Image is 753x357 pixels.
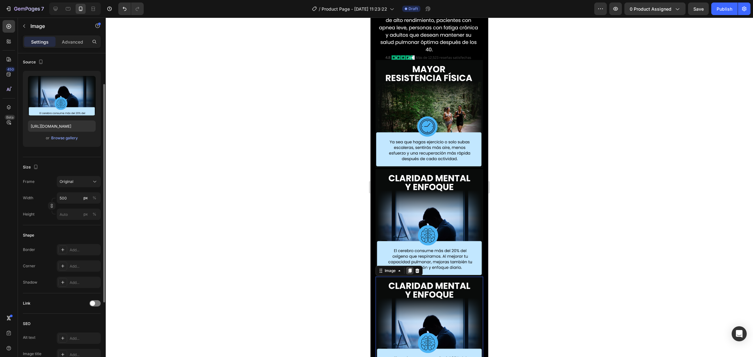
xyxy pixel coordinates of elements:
[322,6,387,12] span: Product Page - [DATE] 11:23:22
[70,280,99,285] div: Add...
[82,194,89,202] button: %
[93,195,96,201] div: %
[28,76,96,115] img: preview-image
[46,134,50,142] span: or
[93,211,96,217] div: %
[83,195,88,201] div: px
[23,351,41,357] div: Image title
[28,120,96,132] input: https://example.com/image.jpg
[409,6,418,12] span: Draft
[70,247,99,253] div: Add...
[118,3,144,15] div: Undo/Redo
[30,22,84,30] p: Image
[91,194,98,202] button: px
[6,67,15,72] div: 450
[70,264,99,269] div: Add...
[371,18,488,357] iframe: Design area
[41,5,44,13] p: 7
[23,179,35,184] label: Frame
[319,6,320,12] span: /
[23,247,35,253] div: Border
[23,335,35,340] div: Alt text
[688,3,709,15] button: Save
[57,209,101,220] input: px%
[91,210,98,218] button: px
[693,6,704,12] span: Save
[711,3,738,15] button: Publish
[23,301,30,306] div: Link
[83,211,88,217] div: px
[3,3,47,15] button: 7
[23,263,35,269] div: Corner
[23,163,40,172] div: Size
[23,280,37,285] div: Shadow
[57,176,101,187] button: Original
[23,195,33,201] label: Width
[82,210,89,218] button: %
[51,135,78,141] button: Browse gallery
[23,58,45,67] div: Source
[732,326,747,341] div: Open Intercom Messenger
[62,39,83,45] p: Advanced
[5,115,15,120] div: Beta
[23,321,30,327] div: SEO
[5,152,113,259] img: image_demo.jpg
[70,336,99,341] div: Add...
[57,192,101,204] input: px%
[60,179,73,184] span: Original
[13,250,26,256] div: Image
[5,36,113,152] img: image_demo.jpg
[23,211,35,217] label: Height
[31,39,49,45] p: Settings
[630,6,671,12] span: 0 product assigned
[23,232,34,238] div: Shape
[717,6,732,12] div: Publish
[624,3,686,15] button: 0 product assigned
